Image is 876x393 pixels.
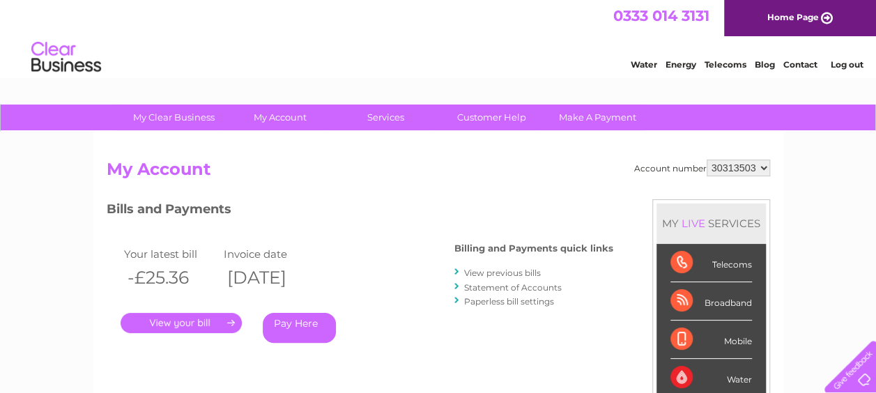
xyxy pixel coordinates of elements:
a: Services [328,105,443,130]
a: Log out [830,59,863,70]
a: Water [631,59,657,70]
td: Your latest bill [121,245,221,263]
a: 0333 014 3131 [613,7,709,24]
div: LIVE [679,217,708,230]
th: -£25.36 [121,263,221,292]
div: Telecoms [670,244,752,282]
th: [DATE] [220,263,321,292]
a: My Account [222,105,337,130]
a: Telecoms [705,59,746,70]
a: Pay Here [263,313,336,343]
div: Mobile [670,321,752,359]
img: logo.png [31,36,102,79]
td: Invoice date [220,245,321,263]
a: Customer Help [434,105,549,130]
h2: My Account [107,160,770,186]
h4: Billing and Payments quick links [454,243,613,254]
a: . [121,313,242,333]
a: View previous bills [464,268,541,278]
a: Paperless bill settings [464,296,554,307]
h3: Bills and Payments [107,199,613,224]
a: Energy [666,59,696,70]
div: Broadband [670,282,752,321]
div: Account number [634,160,770,176]
a: Make A Payment [540,105,655,130]
a: My Clear Business [116,105,231,130]
div: MY SERVICES [656,203,766,243]
a: Contact [783,59,817,70]
div: Clear Business is a trading name of Verastar Limited (registered in [GEOGRAPHIC_DATA] No. 3667643... [109,8,768,68]
a: Blog [755,59,775,70]
a: Statement of Accounts [464,282,562,293]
